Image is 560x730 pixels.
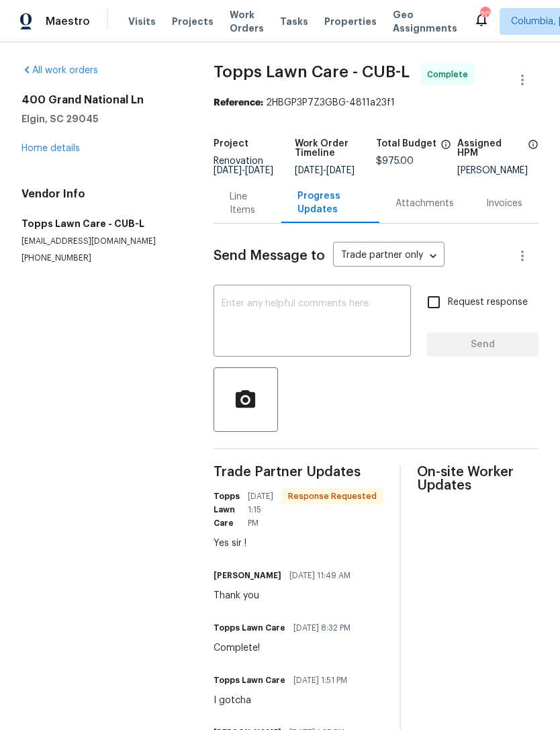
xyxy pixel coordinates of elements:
p: [PHONE_NUMBER] [21,253,181,264]
span: The total cost of line items that have been proposed by Opendoor. This sum includes line items th... [440,139,451,156]
h4: Vendor Info [21,187,181,201]
div: I gotcha [214,694,355,707]
span: [DATE] [214,166,242,175]
h5: Topps Lawn Care - CUB-L [21,217,181,230]
b: Reference: [214,98,263,107]
a: Home details [21,144,80,153]
h5: Total Budget [376,139,436,148]
div: Invoices [486,197,522,210]
h2: 400 Grand National Ln [21,93,181,107]
span: Projects [172,15,214,28]
span: Geo Assignments [393,8,457,35]
span: - [295,166,355,175]
span: Maestro [46,15,90,28]
div: 20 [480,8,489,21]
div: 2HBGP3P7Z3GBG-4811a23f1 [214,96,539,109]
span: Trade Partner Updates [214,465,383,479]
span: Renovation [214,156,273,175]
span: Properties [324,15,377,28]
span: Response Requested [283,490,382,503]
span: [DATE] [245,166,273,175]
div: Yes sir ! [214,537,383,550]
span: On-site Worker Updates [417,465,539,492]
span: Tasks [280,17,308,26]
span: Send Message to [214,249,325,263]
h6: Topps Lawn Care [214,621,285,635]
h5: Elgin, SC 29045 [21,112,181,126]
span: [DATE] 1:15 PM [248,490,273,530]
span: The hpm assigned to this work order. [528,139,539,166]
h5: Project [214,139,248,148]
h5: Work Order Timeline [295,139,376,158]
div: Complete! [214,641,359,655]
span: [DATE] 8:32 PM [293,621,351,635]
span: Work Orders [230,8,264,35]
span: [DATE] [326,166,355,175]
span: Topps Lawn Care - CUB-L [214,64,410,80]
span: Visits [128,15,156,28]
p: [EMAIL_ADDRESS][DOMAIN_NAME] [21,236,181,247]
div: Trade partner only [333,245,445,267]
div: [PERSON_NAME] [457,166,539,175]
div: Progress Updates [297,189,363,216]
div: Line Items [230,190,265,217]
span: Request response [448,295,528,310]
span: [DATE] [295,166,323,175]
div: Attachments [395,197,454,210]
h6: Topps Lawn Care [214,674,285,687]
h6: Topps Lawn Care [214,490,240,530]
span: $975.00 [376,156,414,166]
h6: [PERSON_NAME] [214,569,281,582]
span: Complete [427,68,473,81]
a: All work orders [21,66,98,75]
span: - [214,166,273,175]
h5: Assigned HPM [457,139,524,158]
span: [DATE] 1:51 PM [293,674,347,687]
div: Thank you [214,589,359,602]
span: [DATE] 11:49 AM [289,569,351,582]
